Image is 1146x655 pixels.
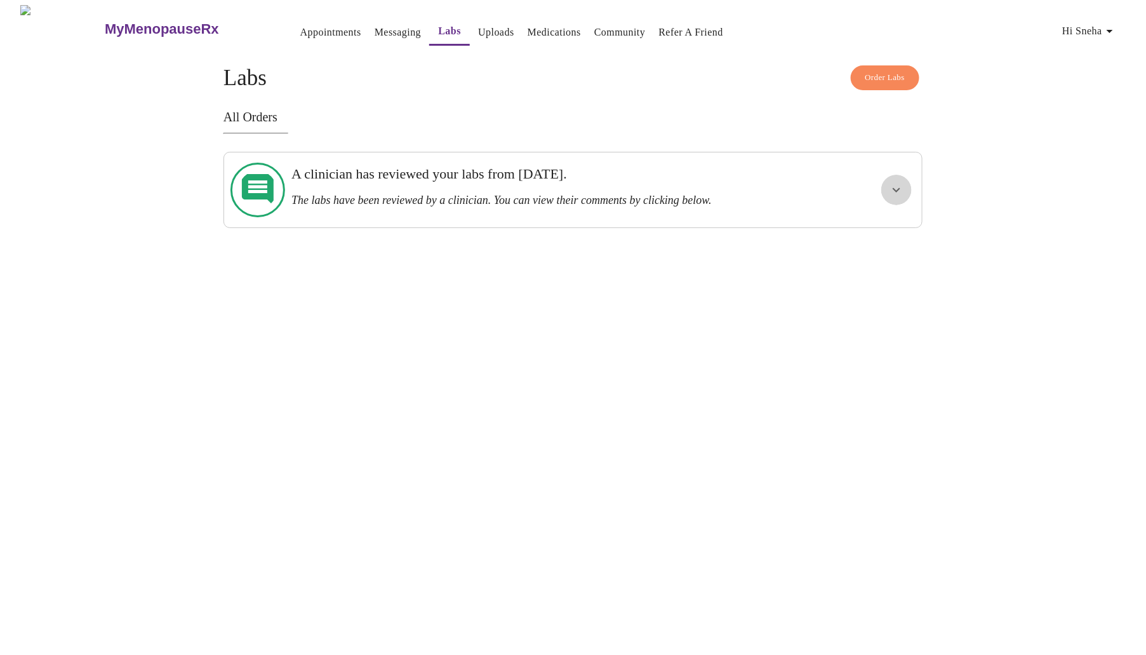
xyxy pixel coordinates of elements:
button: Hi Sneha [1057,18,1123,44]
h3: A clinician has reviewed your labs from [DATE]. [291,166,787,182]
a: Refer a Friend [659,24,724,41]
a: Labs [438,22,461,40]
button: Medications [523,20,586,45]
h3: MyMenopauseRx [105,21,219,37]
a: Community [594,24,646,41]
button: Uploads [473,20,519,45]
a: Messaging [375,24,421,41]
a: Uploads [478,24,514,41]
button: show more [881,175,912,205]
span: Hi Sneha [1062,22,1117,40]
h3: The labs have been reviewed by a clinician. You can view their comments by clicking below. [291,194,787,207]
button: Order Labs [851,65,920,90]
a: MyMenopauseRx [103,7,269,51]
h4: Labs [223,65,923,91]
span: Order Labs [865,71,905,85]
h3: All Orders [223,110,923,125]
button: Community [589,20,651,45]
img: MyMenopauseRx Logo [20,5,103,53]
button: Appointments [295,20,366,45]
a: Appointments [300,24,361,41]
a: Medications [528,24,581,41]
button: Refer a Friend [654,20,729,45]
button: Labs [429,18,470,46]
button: Messaging [370,20,426,45]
